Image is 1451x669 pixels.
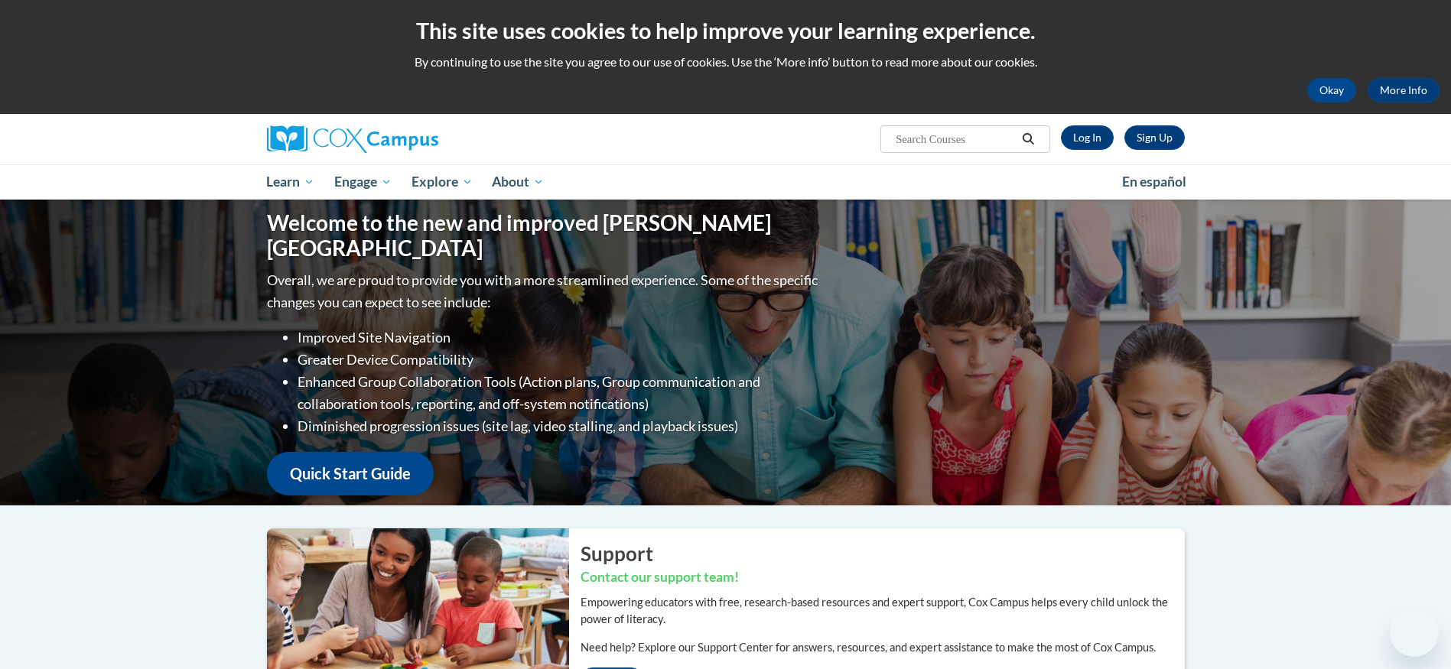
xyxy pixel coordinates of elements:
p: By continuing to use the site you agree to our use of cookies. Use the ‘More info’ button to read... [11,54,1440,70]
span: Explore [412,173,473,191]
li: Diminished progression issues (site lag, video stalling, and playback issues) [298,415,821,437]
h2: Support [581,540,1185,567]
a: Learn [257,164,325,200]
img: Cox Campus [267,125,438,153]
a: Register [1124,125,1185,150]
a: More Info [1368,78,1440,102]
h1: Welcome to the new and improved [PERSON_NAME][GEOGRAPHIC_DATA] [267,210,821,261]
li: Improved Site Navigation [298,326,821,349]
h3: Contact our support team! [581,568,1185,587]
span: Engage [334,173,392,191]
input: Search Courses [894,130,1017,148]
a: Cox Campus [267,125,558,153]
a: En español [1112,166,1196,198]
h2: This site uses cookies to help improve your learning experience. [11,15,1440,46]
span: En español [1122,174,1186,190]
a: Engage [324,164,402,200]
button: Search [1017,130,1039,148]
a: Explore [402,164,483,200]
span: Learn [266,173,314,191]
p: Empowering educators with free, research-based resources and expert support, Cox Campus helps eve... [581,594,1185,628]
a: About [482,164,554,200]
li: Enhanced Group Collaboration Tools (Action plans, Group communication and collaboration tools, re... [298,371,821,415]
span: About [492,173,544,191]
button: Okay [1307,78,1356,102]
div: Main menu [244,164,1208,200]
p: Need help? Explore our Support Center for answers, resources, and expert assistance to make the m... [581,639,1185,656]
a: Quick Start Guide [267,452,434,495]
iframe: Button to launch messaging window [1390,608,1439,657]
a: Log In [1061,125,1114,150]
li: Greater Device Compatibility [298,349,821,371]
p: Overall, we are proud to provide you with a more streamlined experience. Some of the specific cha... [267,269,821,313]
